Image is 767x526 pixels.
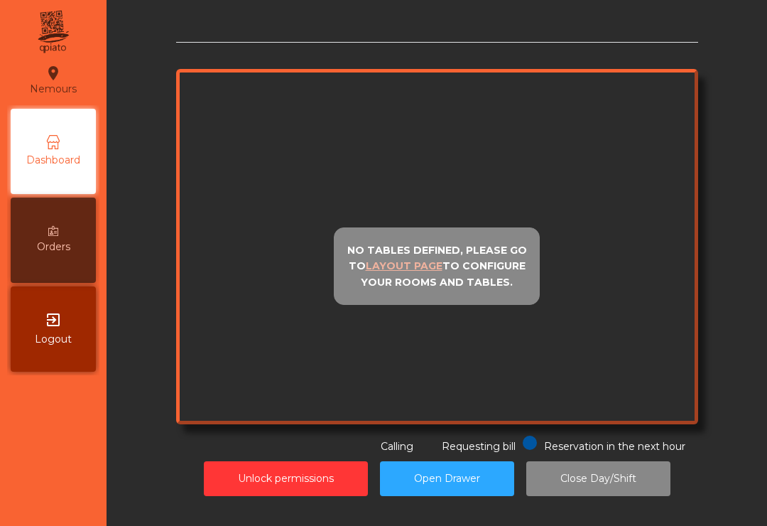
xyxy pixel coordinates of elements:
span: Calling [381,440,413,453]
i: location_on [45,65,62,82]
p: No tables defined, please go to to configure your rooms and tables. [340,242,533,291]
i: exit_to_app [45,311,62,328]
span: Orders [37,240,70,254]
span: Requesting bill [442,440,516,453]
button: Open Drawer [380,461,514,496]
span: Dashboard [26,153,80,168]
div: Nemours [30,63,77,98]
button: Unlock permissions [204,461,368,496]
span: Reservation in the next hour [544,440,685,453]
span: Logout [35,332,72,347]
u: layout page [366,259,442,272]
img: qpiato [36,7,70,57]
button: Close Day/Shift [526,461,670,496]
